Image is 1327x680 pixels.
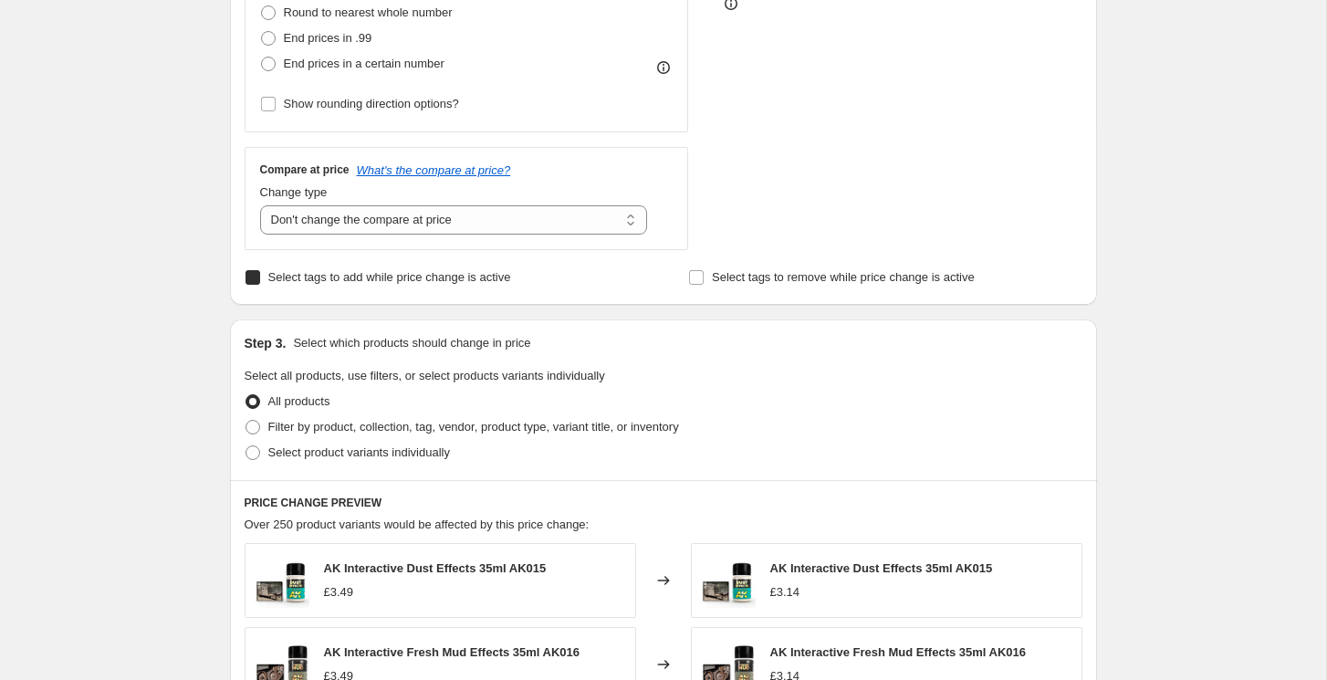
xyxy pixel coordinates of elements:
[712,270,975,284] span: Select tags to remove while price change is active
[284,5,453,19] span: Round to nearest whole number
[770,561,993,575] span: AK Interactive Dust Effects 35ml AK015
[260,162,350,177] h3: Compare at price
[260,185,328,199] span: Change type
[293,334,530,352] p: Select which products should change in price
[324,583,354,602] div: £3.49
[268,445,450,459] span: Select product variants individually
[268,420,679,434] span: Filter by product, collection, tag, vendor, product type, variant title, or inventory
[357,163,511,177] button: What's the compare at price?
[770,583,800,602] div: £3.14
[255,553,309,608] img: AK015_80x.jpg
[324,645,580,659] span: AK Interactive Fresh Mud Effects 35ml AK016
[268,394,330,408] span: All products
[245,334,287,352] h2: Step 3.
[245,496,1082,510] h6: PRICE CHANGE PREVIEW
[284,97,459,110] span: Show rounding direction options?
[245,518,590,531] span: Over 250 product variants would be affected by this price change:
[770,645,1027,659] span: AK Interactive Fresh Mud Effects 35ml AK016
[284,31,372,45] span: End prices in .99
[701,553,756,608] img: AK015_80x.jpg
[268,270,511,284] span: Select tags to add while price change is active
[324,561,547,575] span: AK Interactive Dust Effects 35ml AK015
[284,57,444,70] span: End prices in a certain number
[245,369,605,382] span: Select all products, use filters, or select products variants individually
